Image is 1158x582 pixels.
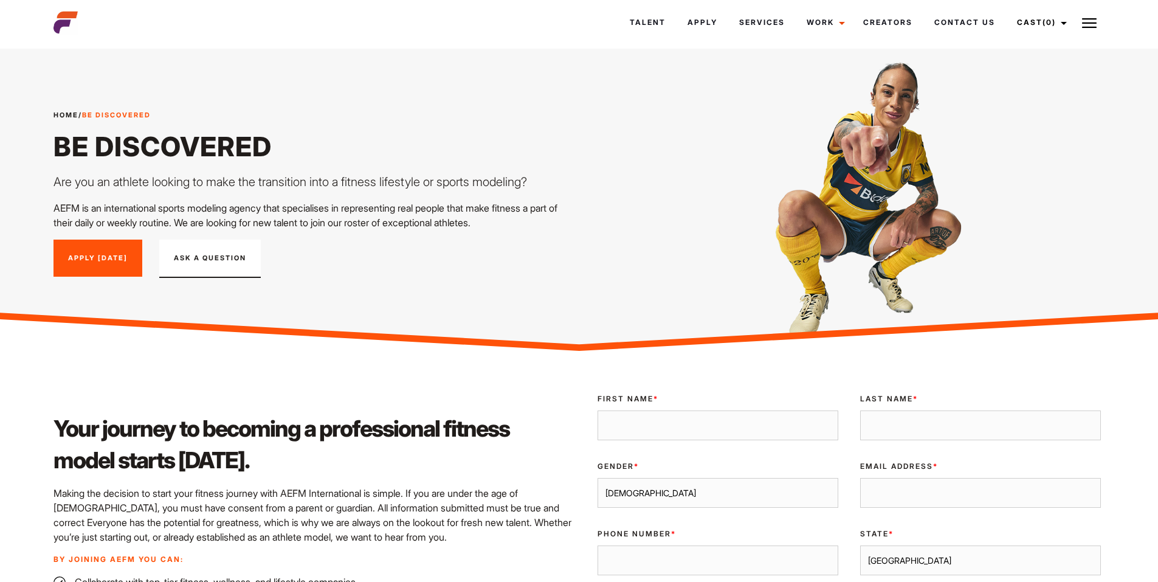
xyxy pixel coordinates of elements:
[53,173,571,191] p: Are you an athlete looking to make the transition into a fitness lifestyle or sports modeling?
[53,130,571,163] h1: Be Discovered
[53,110,151,120] span: /
[852,6,923,39] a: Creators
[860,528,1101,539] label: State
[159,240,261,279] button: Ask A Question
[53,10,78,35] img: cropped-aefm-brand-fav-22-square.png
[923,6,1006,39] a: Contact Us
[53,486,571,544] p: Making the decision to start your fitness journey with AEFM International is simple. If you are u...
[860,393,1101,404] label: Last Name
[53,240,142,277] a: Apply [DATE]
[677,6,728,39] a: Apply
[1006,6,1074,39] a: Cast(0)
[796,6,852,39] a: Work
[728,6,796,39] a: Services
[53,111,78,119] a: Home
[82,111,151,119] strong: Be Discovered
[53,201,571,230] p: AEFM is an international sports modeling agency that specialises in representing real people that...
[53,554,571,565] p: By joining AEFM you can:
[598,528,838,539] label: Phone Number
[598,393,838,404] label: First Name
[619,6,677,39] a: Talent
[860,461,1101,472] label: Email Address
[53,413,571,476] h2: Your journey to becoming a professional fitness model starts [DATE].
[598,461,838,472] label: Gender
[1043,18,1056,27] span: (0)
[1082,16,1097,30] img: Burger icon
